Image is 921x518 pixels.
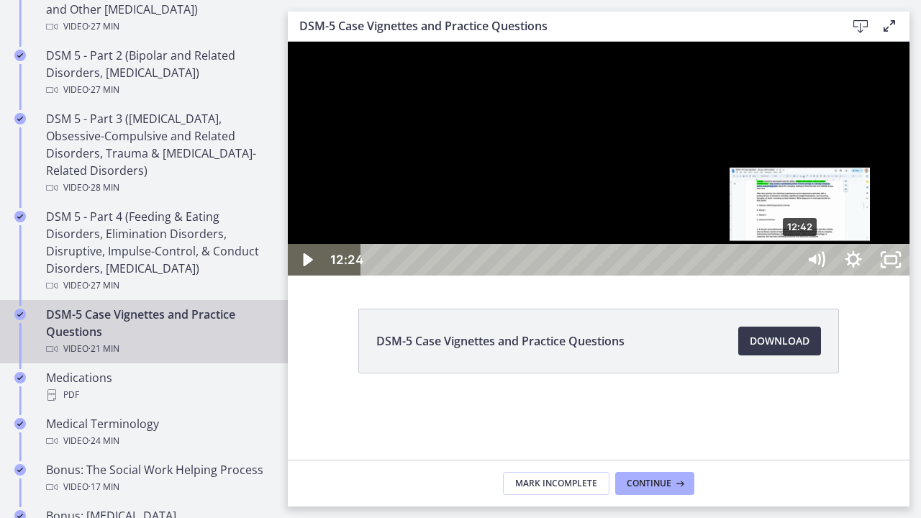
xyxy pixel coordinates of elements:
span: · 24 min [89,432,119,450]
div: Medical Terminology [46,415,271,450]
div: Video [46,179,271,196]
i: Completed [14,372,26,383]
i: Completed [14,50,26,61]
div: Video [46,340,271,358]
span: · 28 min [89,179,119,196]
button: Continue [615,472,694,495]
span: DSM-5 Case Vignettes and Practice Questions [376,332,625,350]
div: Video [46,18,271,35]
div: Video [46,478,271,496]
span: · 27 min [89,18,119,35]
span: Download [750,332,809,350]
div: DSM 5 - Part 2 (Bipolar and Related Disorders, [MEDICAL_DATA]) [46,47,271,99]
div: Video [46,81,271,99]
div: DSM 5 - Part 3 ([MEDICAL_DATA], Obsessive-Compulsive and Related Disorders, Trauma & [MEDICAL_DAT... [46,110,271,196]
i: Completed [14,113,26,124]
button: Mark Incomplete [503,472,609,495]
i: Completed [14,309,26,320]
div: Video [46,432,271,450]
h3: DSM-5 Case Vignettes and Practice Questions [299,17,823,35]
div: Medications [46,369,271,404]
a: Download [738,327,821,355]
button: Unfullscreen [584,202,622,234]
button: Mute [509,202,547,234]
div: PDF [46,386,271,404]
i: Completed [14,211,26,222]
span: · 27 min [89,277,119,294]
span: Mark Incomplete [515,478,597,489]
div: DSM 5 - Part 4 (Feeding & Eating Disorders, Elimination Disorders, Disruptive, Impulse-Control, &... [46,208,271,294]
button: Show settings menu [547,202,584,234]
div: DSM-5 Case Vignettes and Practice Questions [46,306,271,358]
iframe: Video Lesson [288,42,909,276]
div: Bonus: The Social Work Helping Process [46,461,271,496]
span: · 27 min [89,81,119,99]
i: Completed [14,418,26,430]
i: Completed [14,464,26,476]
div: Video [46,277,271,294]
span: · 17 min [89,478,119,496]
span: · 21 min [89,340,119,358]
span: Continue [627,478,671,489]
